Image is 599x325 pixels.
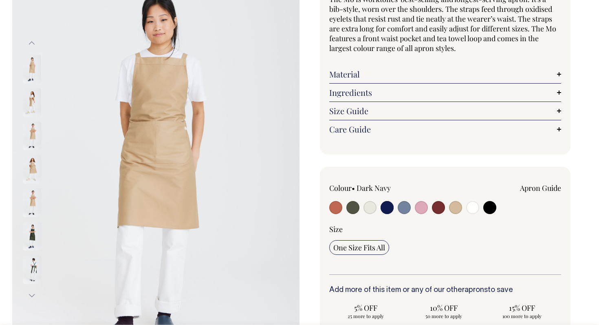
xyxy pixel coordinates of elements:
a: Apron Guide [520,183,561,193]
h6: Add more of this item or any of our other to save [329,286,561,294]
button: Next [26,286,38,305]
div: Colour [329,183,422,193]
span: 5% OFF [333,303,399,313]
span: 100 more to apply [489,313,555,319]
input: 15% OFF 100 more to apply [485,301,559,322]
a: Care Guide [329,124,561,134]
img: olive [23,255,41,284]
img: khaki [23,188,41,217]
div: Size [329,224,561,234]
img: khaki [23,122,41,150]
span: One Size Fits All [333,243,385,252]
a: Size Guide [329,106,561,116]
input: One Size Fits All [329,240,389,255]
a: Material [329,69,561,79]
button: Previous [26,34,38,53]
a: aprons [465,287,488,294]
img: olive [23,222,41,250]
img: khaki [23,55,41,83]
span: 25 more to apply [333,313,399,319]
input: 5% OFF 25 more to apply [329,301,403,322]
img: khaki [23,88,41,117]
span: 15% OFF [489,303,555,313]
a: Ingredients [329,88,561,97]
span: • [352,183,355,193]
img: khaki [23,155,41,184]
span: 10% OFF [412,303,477,313]
input: 10% OFF 50 more to apply [407,301,481,322]
label: Dark Navy [357,183,391,193]
span: 50 more to apply [412,313,477,319]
